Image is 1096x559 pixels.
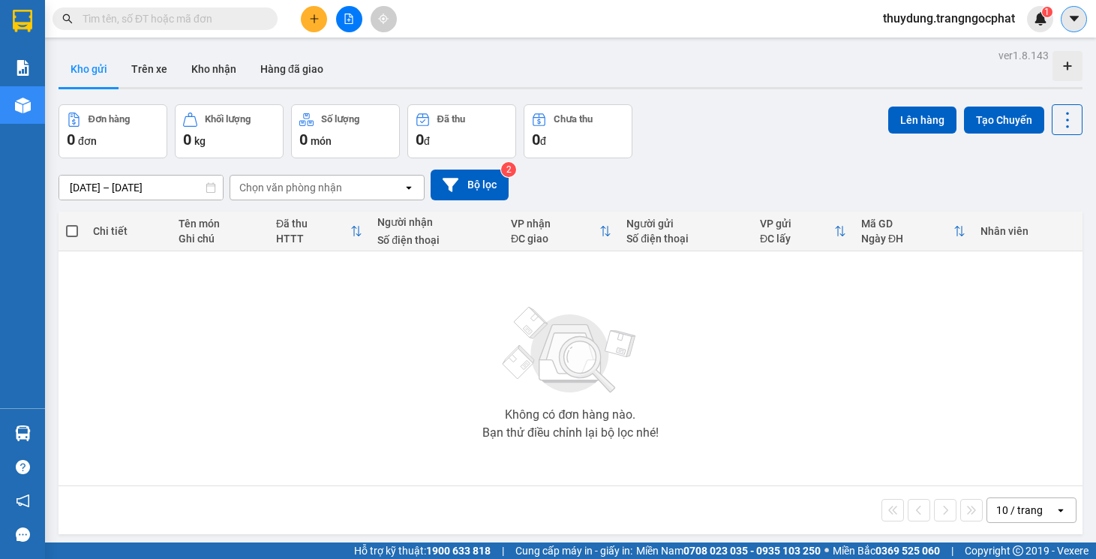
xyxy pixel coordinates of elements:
button: Kho nhận [179,51,248,87]
th: Toggle SortBy [269,212,370,251]
button: Đơn hàng0đơn [59,104,167,158]
button: aim [371,6,397,32]
button: plus [301,6,327,32]
svg: open [403,182,415,194]
span: question-circle [16,460,30,474]
div: VP gửi [760,218,834,230]
div: Chi tiết [93,225,164,237]
div: Đã thu [276,218,350,230]
button: Đã thu0đ [407,104,516,158]
div: Đơn hàng [89,114,130,125]
span: plus [309,14,320,24]
input: Tìm tên, số ĐT hoặc mã đơn [83,11,260,27]
img: svg+xml;base64,PHN2ZyBjbGFzcz0ibGlzdC1wbHVnX19zdmciIHhtbG5zPSJodHRwOi8vd3d3LnczLm9yZy8yMDAwL3N2Zy... [495,298,645,403]
span: | [502,542,504,559]
button: Lên hàng [888,107,956,134]
div: Mã GD [861,218,953,230]
th: Toggle SortBy [752,212,854,251]
div: ĐC lấy [760,233,834,245]
span: thuydung.trangngocphat [871,9,1027,28]
img: warehouse-icon [15,425,31,441]
button: Số lượng0món [291,104,400,158]
div: Khối lượng [205,114,251,125]
input: Select a date range. [59,176,223,200]
span: file-add [344,14,354,24]
span: notification [16,494,30,508]
button: Bộ lọc [431,170,509,200]
button: file-add [336,6,362,32]
div: Chọn văn phòng nhận [239,180,342,195]
div: HTTT [276,233,350,245]
button: Chưa thu0đ [524,104,632,158]
button: caret-down [1061,6,1087,32]
strong: 1900 633 818 [426,545,491,557]
span: 1 [1044,7,1049,17]
strong: 0708 023 035 - 0935 103 250 [683,545,821,557]
button: Trên xe [119,51,179,87]
span: đ [424,135,430,147]
span: món [311,135,332,147]
div: VP nhận [511,218,599,230]
span: Miền Nam [636,542,821,559]
img: solution-icon [15,60,31,76]
img: icon-new-feature [1034,12,1047,26]
div: Tạo kho hàng mới [1052,51,1082,81]
span: search [62,14,73,24]
div: Số điện thoại [377,234,496,246]
div: Ghi chú [179,233,261,245]
sup: 2 [501,162,516,177]
sup: 1 [1042,7,1052,17]
div: ĐC giao [511,233,599,245]
div: Không có đơn hàng nào. [505,409,635,421]
span: 0 [416,131,424,149]
div: Nhân viên [980,225,1074,237]
img: warehouse-icon [15,98,31,113]
span: 0 [183,131,191,149]
span: caret-down [1067,12,1081,26]
span: message [16,527,30,542]
span: 0 [67,131,75,149]
span: 0 [299,131,308,149]
span: đ [540,135,546,147]
svg: open [1055,504,1067,516]
th: Toggle SortBy [854,212,973,251]
th: Toggle SortBy [503,212,619,251]
div: Người nhận [377,216,496,228]
span: ⚪️ [824,548,829,554]
div: Người gửi [626,218,745,230]
span: kg [194,135,206,147]
div: Đã thu [437,114,465,125]
div: Ngày ĐH [861,233,953,245]
img: logo-vxr [13,10,32,32]
strong: 0369 525 060 [875,545,940,557]
span: Miền Bắc [833,542,940,559]
span: aim [378,14,389,24]
div: Số lượng [321,114,359,125]
div: Tên món [179,218,261,230]
div: 10 / trang [996,503,1043,518]
span: đơn [78,135,97,147]
span: copyright [1013,545,1023,556]
button: Tạo Chuyến [964,107,1044,134]
div: ver 1.8.143 [998,47,1049,64]
button: Kho gửi [59,51,119,87]
button: Hàng đã giao [248,51,335,87]
div: Chưa thu [554,114,593,125]
span: | [951,542,953,559]
div: Bạn thử điều chỉnh lại bộ lọc nhé! [482,427,659,439]
span: Hỗ trợ kỹ thuật: [354,542,491,559]
span: Cung cấp máy in - giấy in: [515,542,632,559]
div: Số điện thoại [626,233,745,245]
button: Khối lượng0kg [175,104,284,158]
span: 0 [532,131,540,149]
